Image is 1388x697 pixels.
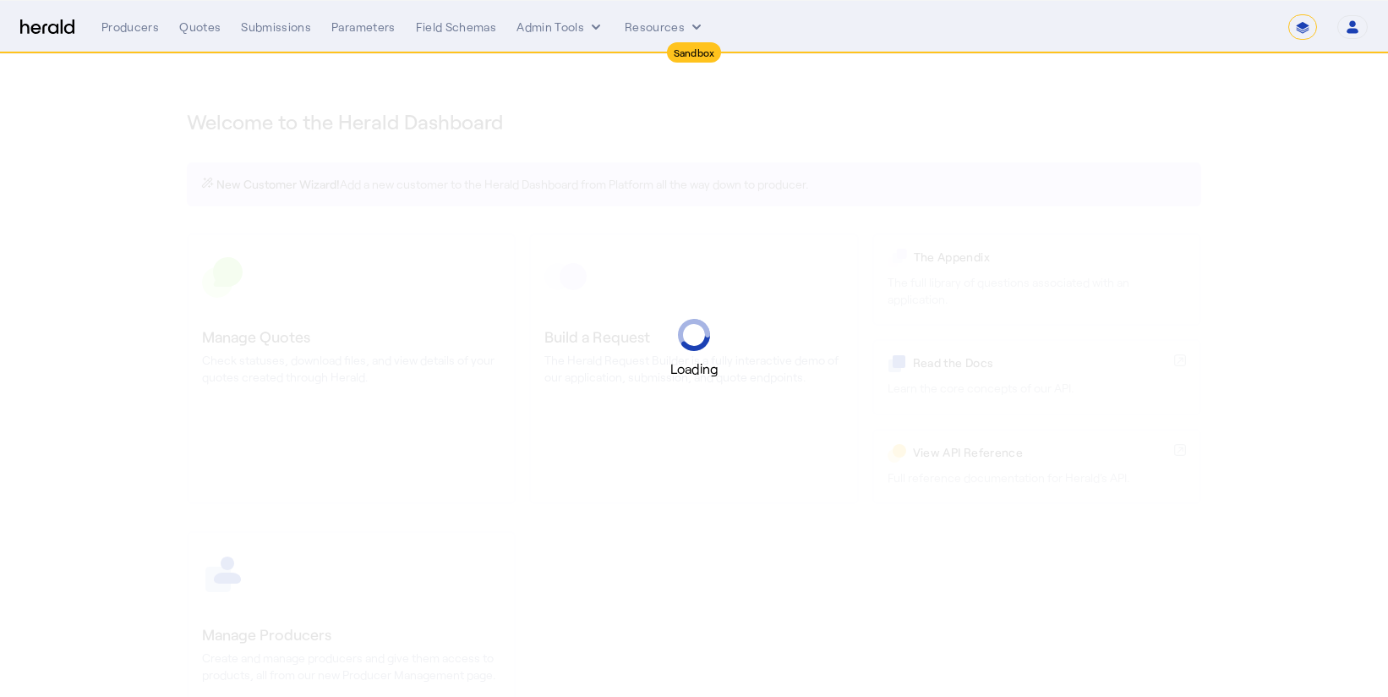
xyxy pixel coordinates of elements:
div: Producers [101,19,159,36]
div: Parameters [331,19,396,36]
div: Field Schemas [416,19,497,36]
button: Resources dropdown menu [625,19,705,36]
div: Quotes [179,19,221,36]
img: Herald Logo [20,19,74,36]
div: Submissions [241,19,311,36]
button: internal dropdown menu [516,19,604,36]
div: Sandbox [667,42,722,63]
